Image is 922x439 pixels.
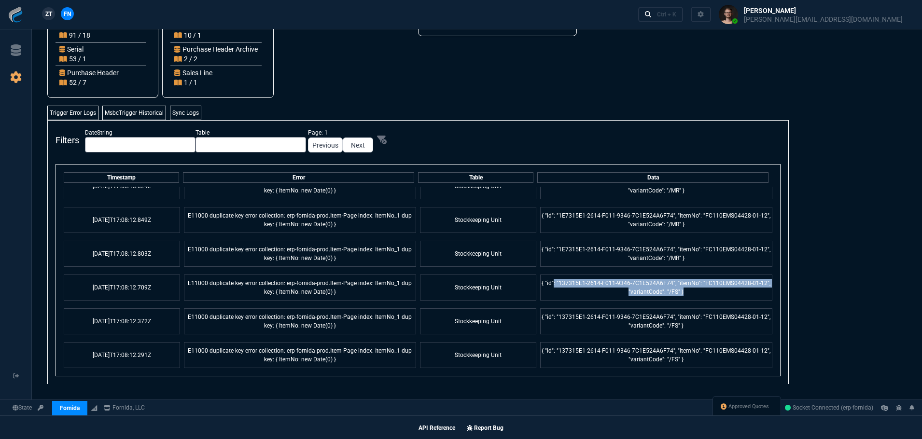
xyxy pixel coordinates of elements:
[184,241,416,267] td: E11000 duplicate key error collection: erp-fornida-prod.Item-Page index: ItemNo_1 dup key: { Item...
[87,401,101,415] a: BigCommerce
[540,274,772,301] td: { "id": "137315E1-2614-F011-9346-7C1E524A6F74", "itemNo": "FC110EMS04428-01-12", "variantCode": "...
[174,44,257,54] p: Purchase Header Archive
[56,134,79,147] span: Filters
[184,342,416,368] td: E11000 duplicate key error collection: erp-fornida-prod.Item-Page index: ItemNo_1 dup key: { Item...
[657,11,676,18] div: Ctrl + K
[59,78,86,87] p: 52 / 7
[64,241,180,267] td: [DATE]T17:08:12.803Z
[64,274,180,301] td: [DATE]T17:08:12.709Z
[174,54,197,64] p: 2 / 2
[102,106,166,120] a: MsbcTrigger Historical
[906,399,919,416] a: Notifications
[343,137,373,152] a: Next
[420,241,536,267] td: Stockkeeping Unit
[64,172,179,183] th: Timestamp
[64,308,180,334] td: [DATE]T17:08:12.372Z
[785,403,873,412] a: o7q1yidWDoTwiNa2AAHu
[45,10,52,18] span: ZT
[184,308,416,334] td: E11000 duplicate key error collection: erp-fornida-prod.Item-Page index: ItemNo_1 dup key: { Item...
[540,241,772,267] td: { "id": "1E7315E1-2614-F011-9346-7C1E524A6F74", "itemNo": "FC110EMS04428-01-12", "variantCode": "...
[64,10,71,18] span: FN
[64,207,180,233] td: [DATE]T17:08:12.849Z
[59,30,90,40] p: 91 / 18
[101,403,148,412] a: msbcCompanyName
[420,274,536,301] td: Stockkeeping Unit
[540,342,772,368] td: { "id": "137315E1-2614-F011-9346-7C1E524A6F74", "itemNo": "FC110EMS04428-01-12", "variantCode": "...
[308,137,343,152] a: Previous
[59,44,86,54] p: Serial
[196,128,306,137] span: Table
[170,106,201,120] a: Sync Logs
[420,342,536,368] td: Stockkeeping Unit
[174,68,212,78] p: Sales Line
[184,274,416,301] td: E11000 duplicate key error collection: erp-fornida-prod.Item-Page index: ItemNo_1 dup key: { Item...
[59,54,86,64] p: 53 / 1
[537,172,768,183] th: Data
[467,425,503,431] a: Report Bug
[174,30,201,40] p: 10 / 1
[85,128,196,137] span: DateString
[174,78,197,87] p: 1 / 1
[420,308,536,334] td: Stockkeeping Unit
[728,403,769,411] span: Approved Quotes
[540,308,772,334] td: { "id": "137315E1-2614-F011-9346-7C1E524A6F74", "itemNo": "FC110EMS04428-01-12", "variantCode": "...
[64,342,180,368] td: [DATE]T17:08:12.291Z
[540,207,772,233] td: { "id": "1E7315E1-2614-F011-9346-7C1E524A6F74", "itemNo": "FC110EMS04428-01-12", "variantCode": "...
[47,106,98,120] a: Trigger Error Logs
[892,399,906,416] a: REPORT A BUG
[10,403,35,412] a: Global State
[52,401,87,415] a: Fornida
[418,172,533,183] th: Table
[59,68,119,78] p: Purchase Header
[184,207,416,233] td: E11000 duplicate key error collection: erp-fornida-prod.Item-Page index: ItemNo_1 dup key: { Item...
[308,128,373,137] span: Page: 1
[419,425,455,431] a: API Reference
[420,207,536,233] td: Stockkeeping Unit
[785,404,873,411] span: Socket Connected (erp-fornida)
[183,172,414,183] th: Error
[35,403,46,412] a: API TOKEN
